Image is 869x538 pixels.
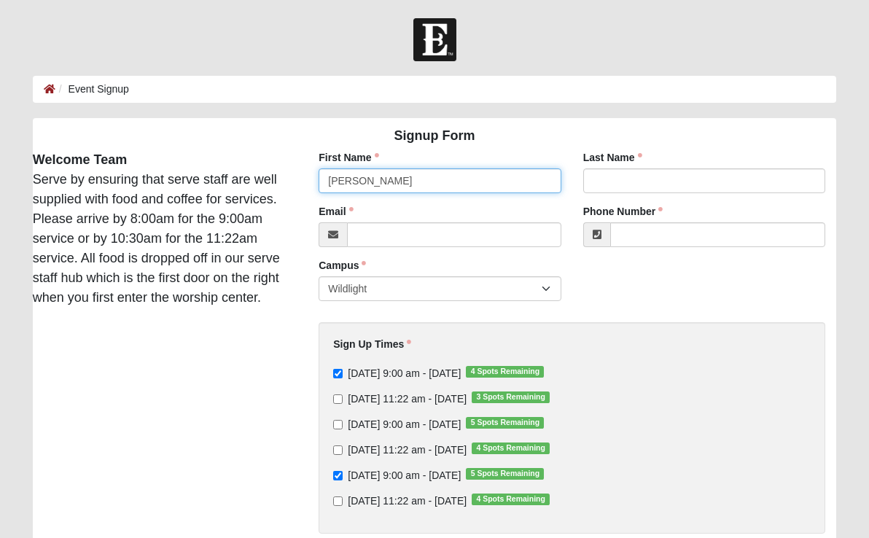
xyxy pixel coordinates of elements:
[55,82,129,97] li: Event Signup
[472,391,550,403] span: 3 Spots Remaining
[333,471,343,480] input: [DATE] 9:00 am - [DATE]5 Spots Remaining
[466,366,544,378] span: 4 Spots Remaining
[348,393,467,405] span: [DATE] 11:22 am - [DATE]
[348,495,467,507] span: [DATE] 11:22 am - [DATE]
[333,496,343,506] input: [DATE] 11:22 am - [DATE]4 Spots Remaining
[333,420,343,429] input: [DATE] 9:00 am - [DATE]5 Spots Remaining
[319,258,366,273] label: Campus
[583,204,663,219] label: Phone Number
[348,444,467,456] span: [DATE] 11:22 am - [DATE]
[583,150,642,165] label: Last Name
[319,150,378,165] label: First Name
[33,152,127,167] strong: Welcome Team
[348,469,461,481] span: [DATE] 9:00 am - [DATE]
[319,204,353,219] label: Email
[348,367,461,379] span: [DATE] 9:00 am - [DATE]
[348,418,461,430] span: [DATE] 9:00 am - [DATE]
[333,445,343,455] input: [DATE] 11:22 am - [DATE]4 Spots Remaining
[472,443,550,454] span: 4 Spots Remaining
[333,394,343,404] input: [DATE] 11:22 am - [DATE]3 Spots Remaining
[466,417,544,429] span: 5 Spots Remaining
[413,18,456,61] img: Church of Eleven22 Logo
[33,128,836,144] h4: Signup Form
[472,494,550,505] span: 4 Spots Remaining
[22,150,297,308] div: Serve by ensuring that serve staff are well supplied with food and coffee for services. Please ar...
[333,337,411,351] label: Sign Up Times
[333,369,343,378] input: [DATE] 9:00 am - [DATE]4 Spots Remaining
[466,468,544,480] span: 5 Spots Remaining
